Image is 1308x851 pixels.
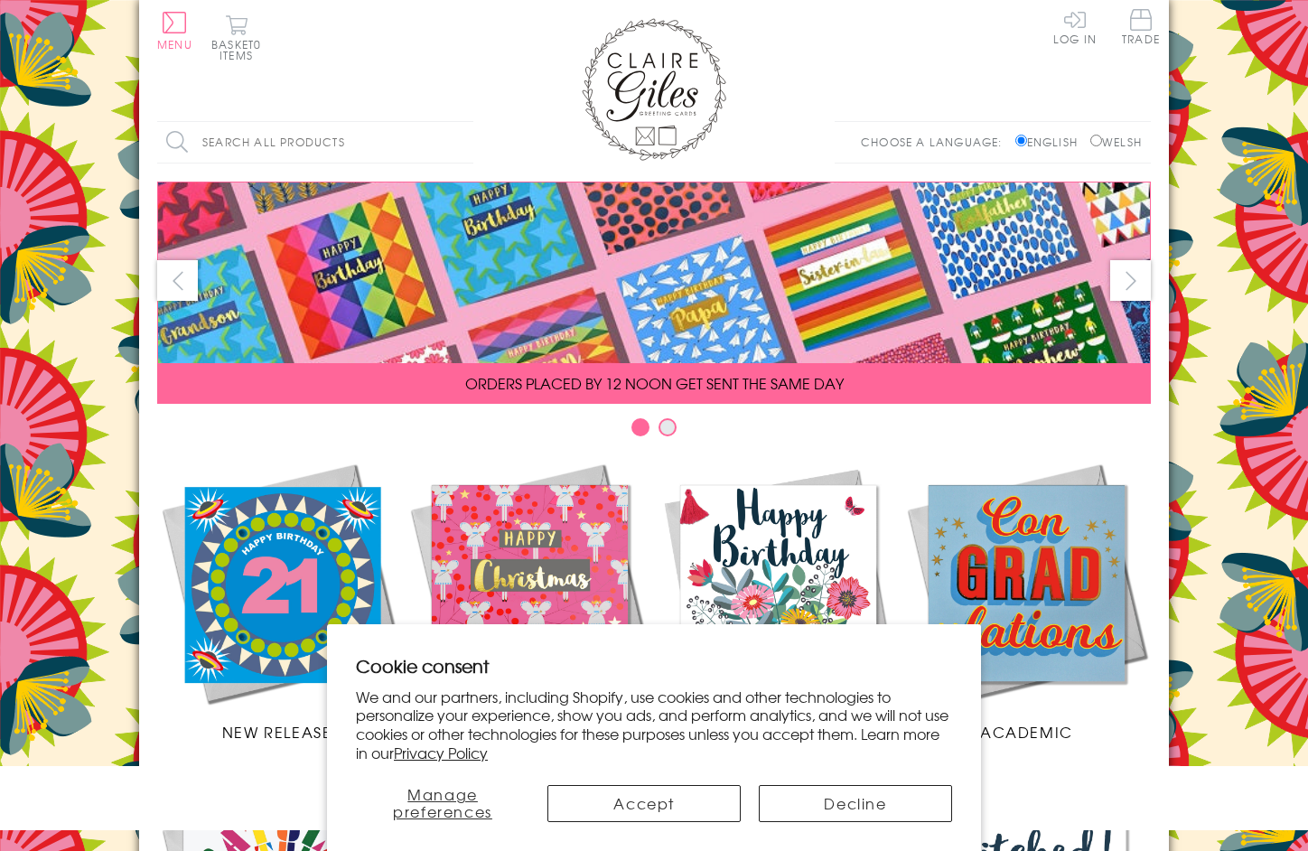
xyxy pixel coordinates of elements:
[1053,9,1097,44] a: Log In
[1110,260,1151,301] button: next
[1015,134,1087,150] label: English
[547,785,741,822] button: Accept
[157,36,192,52] span: Menu
[1122,9,1160,44] span: Trade
[1090,134,1142,150] label: Welsh
[1090,135,1102,146] input: Welsh
[465,372,844,394] span: ORDERS PLACED BY 12 NOON GET SENT THE SAME DAY
[980,721,1073,743] span: Academic
[394,742,488,763] a: Privacy Policy
[157,122,473,163] input: Search all products
[902,459,1151,743] a: Academic
[406,459,654,743] a: Christmas
[582,18,726,161] img: Claire Giles Greetings Cards
[157,12,192,50] button: Menu
[157,260,198,301] button: prev
[759,785,952,822] button: Decline
[356,785,529,822] button: Manage preferences
[393,783,492,822] span: Manage preferences
[356,687,952,762] p: We and our partners, including Shopify, use cookies and other technologies to personalize your ex...
[1122,9,1160,48] a: Trade
[654,459,902,743] a: Birthdays
[222,721,341,743] span: New Releases
[659,418,677,436] button: Carousel Page 2
[861,134,1012,150] p: Choose a language:
[157,459,406,743] a: New Releases
[211,14,261,61] button: Basket0 items
[356,653,952,678] h2: Cookie consent
[455,122,473,163] input: Search
[1015,135,1027,146] input: English
[631,418,649,436] button: Carousel Page 1 (Current Slide)
[220,36,261,63] span: 0 items
[157,417,1151,445] div: Carousel Pagination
